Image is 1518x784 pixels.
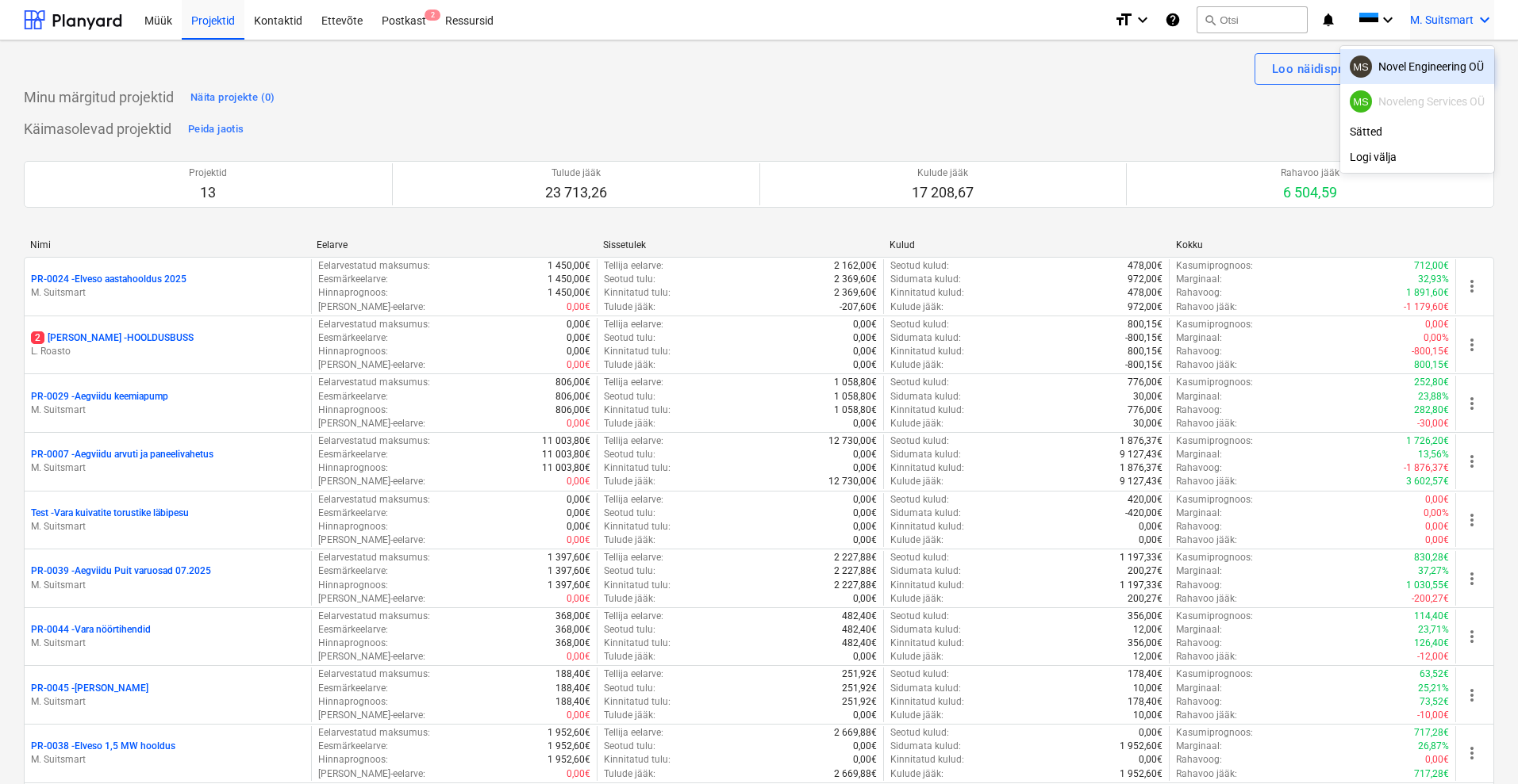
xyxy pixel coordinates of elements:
span: MS [1353,96,1369,108]
div: Sätted [1340,119,1494,144]
div: Novel Engineering OÜ [1350,55,1485,78]
div: Mikk Suitsmart [1350,90,1372,113]
div: Logi välja [1340,144,1494,170]
div: Noveleng Services OÜ [1350,90,1485,113]
span: MS [1353,61,1369,73]
div: Mikk Suitsmart [1350,55,1372,78]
